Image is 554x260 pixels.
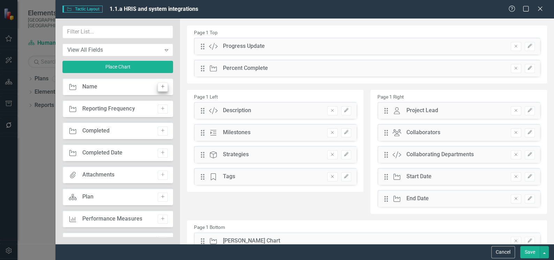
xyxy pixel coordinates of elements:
div: Performance Measures [82,215,142,223]
input: Filter List... [62,26,173,38]
div: Percent Complete [223,64,268,72]
div: Attachments [82,171,114,179]
small: Page 1 Bottom [194,224,225,230]
span: 1.1.a HRIS and system integrations [110,6,198,12]
div: Completed [82,127,110,135]
div: View All Fields [67,46,161,54]
div: Completed Date [82,149,122,157]
div: Start Date [406,173,432,181]
div: Name [82,83,97,91]
div: Plan [82,193,93,201]
small: Page 1 Left [194,94,218,100]
div: Collaborators [406,129,440,137]
div: Strategies [223,151,249,159]
span: Tactic Layout [62,6,103,13]
div: Collaborating Departments [406,151,474,159]
button: Place Chart [62,61,173,73]
small: Page 1 Right [377,94,404,100]
div: Description [223,107,251,115]
div: Reporting Frequency [82,105,135,113]
small: Page 1 Top [194,30,218,35]
button: Cancel [491,246,515,258]
div: Project Lead [406,107,438,115]
div: End Date [406,195,429,203]
div: Tags [223,173,235,181]
div: [PERSON_NAME] Chart [223,237,280,245]
div: Progress Update [223,42,265,50]
div: Milestones [223,129,250,137]
button: Save [520,246,540,258]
